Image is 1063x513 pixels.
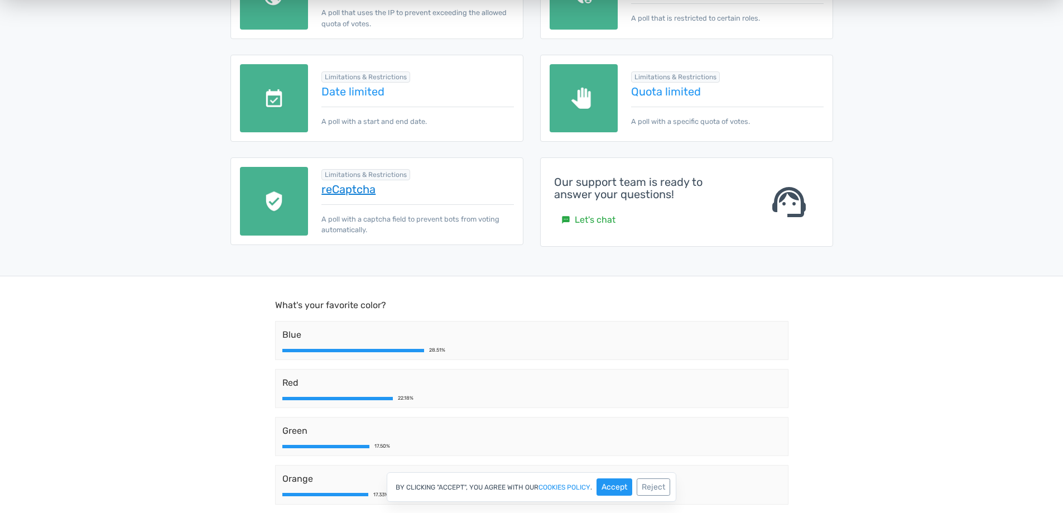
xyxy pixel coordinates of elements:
[631,85,823,98] a: Quota limited
[321,183,513,195] a: reCaptcha
[631,3,823,23] p: A poll that is restricted to certain roles.
[282,244,781,258] span: Purple
[240,64,309,133] img: date-limited.png
[631,71,720,83] span: Browse all in Limitations & Restrictions
[554,209,623,231] a: smsLet's chat
[373,216,388,221] div: 17.33%
[387,472,676,502] div: By clicking "Accept", you agree with our .
[275,22,788,36] p: What's your favorite color?
[321,71,410,83] span: Browse all in Limitations & Restrictions
[538,484,590,491] a: cookies policy
[282,100,781,113] span: Red
[282,52,781,65] span: Blue
[597,478,632,496] button: Accept
[240,167,309,236] img: recaptcha.png
[637,478,670,496] button: Reject
[429,71,445,76] div: 28.51%
[374,167,390,172] div: 17.50%
[359,264,376,269] div: 14.47%
[321,169,410,180] span: Browse all in Limitations & Restrictions
[282,196,781,209] span: Orange
[321,85,513,98] a: Date limited
[554,176,742,200] h4: Our support team is ready to answer your questions!
[282,148,781,161] span: Green
[561,215,570,224] small: sms
[321,107,513,127] p: A poll with a start and end date.
[321,204,513,235] p: A poll with a captcha field to prevent bots from voting automatically.
[398,119,413,124] div: 22.18%
[769,182,809,222] span: support_agent
[631,107,823,127] p: A poll with a specific quota of votes.
[550,64,618,133] img: quota-limited.png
